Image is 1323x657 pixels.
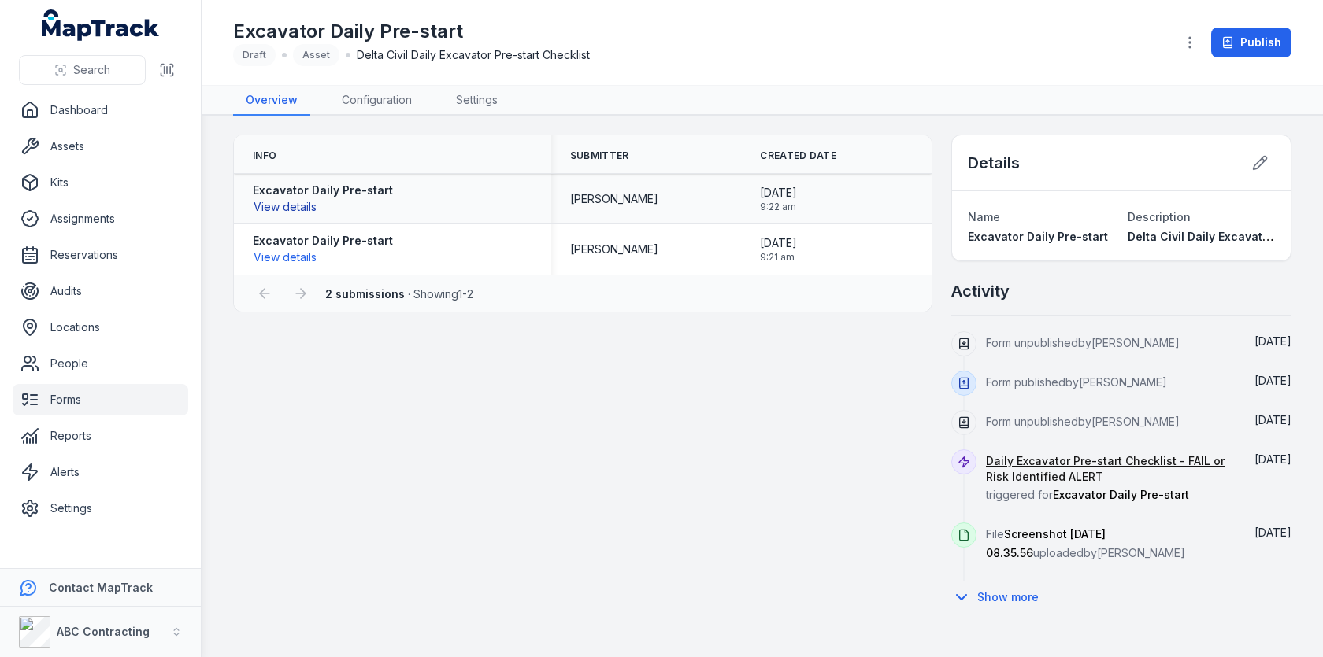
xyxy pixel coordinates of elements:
span: triggered for [986,454,1232,501]
a: Dashboard [13,94,188,126]
time: 29/08/2025, 9:50:10 am [1254,374,1291,387]
span: 9:21 am [760,251,797,264]
span: Description [1128,210,1191,223]
span: · Showing 1 - 2 [325,287,473,301]
div: Draft [233,44,276,66]
a: Reports [13,420,188,452]
span: 9:22 am [760,201,797,213]
span: Excavator Daily Pre-start [968,230,1108,243]
strong: Contact MapTrack [49,581,153,594]
a: Forms [13,384,188,415]
span: Form published by [PERSON_NAME] [986,375,1167,389]
span: Form unpublished by [PERSON_NAME] [986,415,1180,428]
a: Audits [13,275,188,307]
span: Search [73,62,110,78]
time: 22/08/2025, 9:22:23 am [760,185,797,213]
span: [DATE] [760,185,797,201]
a: Overview [233,86,310,116]
time: 04/09/2025, 9:26:22 am [1254,334,1291,348]
a: MapTrack [42,9,160,41]
span: Form unpublished by [PERSON_NAME] [986,336,1180,349]
span: Name [968,210,1000,223]
a: Reservations [13,239,188,271]
time: 22/08/2025, 9:21:03 am [760,235,797,264]
time: 22/08/2025, 9:22:23 am [1254,452,1291,466]
a: Settings [443,86,510,116]
button: View details [253,198,317,216]
a: Kits [13,167,188,198]
span: Excavator Daily Pre-start [1053,488,1189,501]
button: View details [253,249,317,266]
span: [DATE] [760,235,797,251]
span: Info [253,149,276,162]
a: Alerts [13,456,188,488]
a: Assignments [13,203,188,234]
a: Settings [13,493,188,524]
a: People [13,348,188,379]
button: Search [19,55,146,85]
time: 26/08/2025, 6:36:55 pm [1254,413,1291,426]
h2: Details [968,152,1020,174]
span: Submitter [570,149,629,162]
h1: Excavator Daily Pre-start [233,19,590,44]
span: [DATE] [1254,334,1291,348]
span: File uploaded by [PERSON_NAME] [986,527,1185,559]
strong: Excavator Daily Pre-start [253,183,393,198]
strong: Excavator Daily Pre-start [253,233,393,249]
span: [DATE] [1254,526,1291,539]
span: Screenshot [DATE] 08.35.56 [986,527,1106,559]
span: [DATE] [1254,374,1291,387]
span: Created Date [760,149,836,162]
span: [DATE] [1254,413,1291,426]
a: Daily Excavator Pre-start Checklist - FAIL or Risk Identified ALERT [986,453,1232,485]
strong: ABC Contracting [57,625,150,638]
button: Show more [951,581,1049,614]
a: Assets [13,131,188,162]
span: Delta Civil Daily Excavator Pre-start Checklist [357,47,590,63]
strong: 2 submissions [325,287,405,301]
span: [PERSON_NAME] [570,242,658,257]
h2: Activity [951,280,1010,302]
div: Asset [293,44,339,66]
a: Configuration [329,86,424,116]
a: Locations [13,312,188,343]
time: 22/08/2025, 9:22:23 am [1254,526,1291,539]
button: Publish [1211,28,1291,57]
span: [PERSON_NAME] [570,191,658,207]
span: [DATE] [1254,452,1291,466]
